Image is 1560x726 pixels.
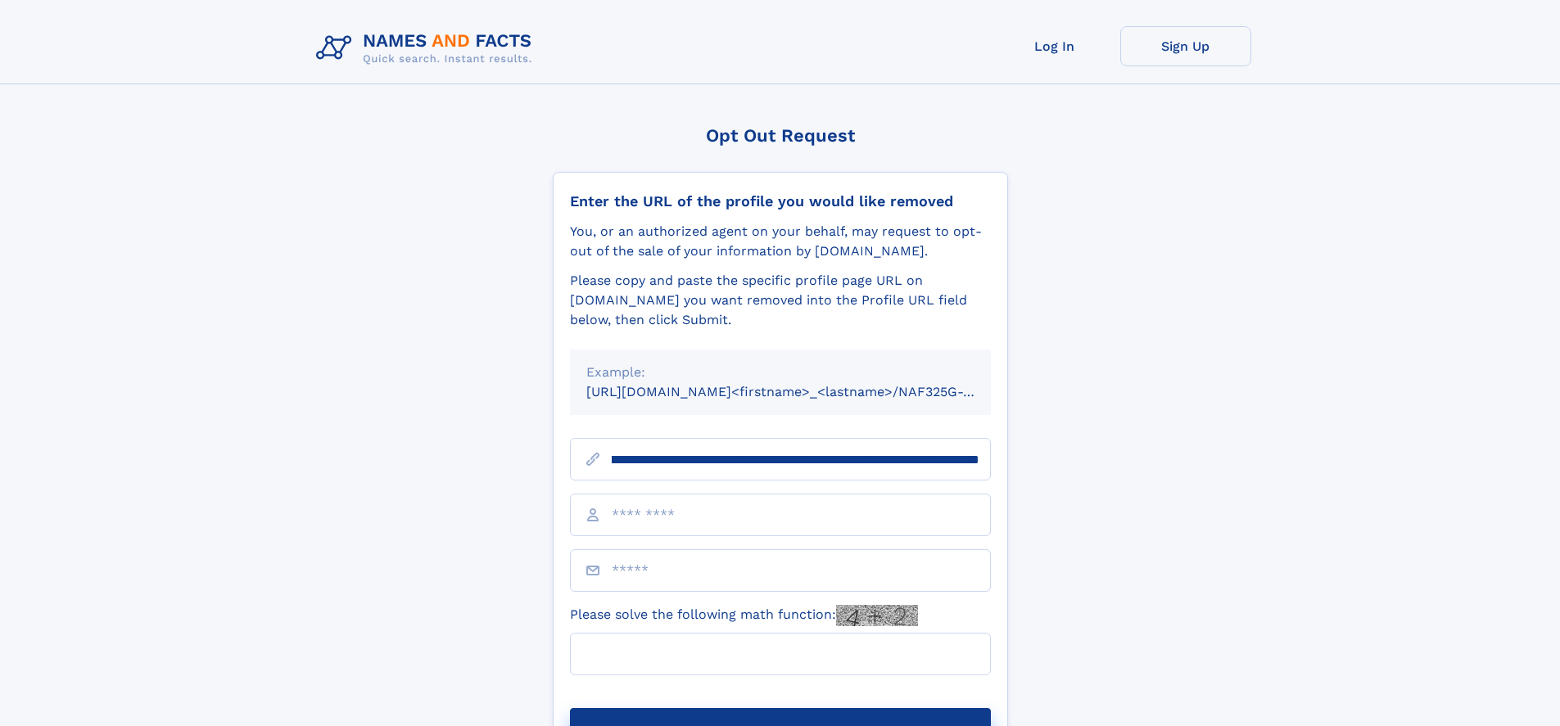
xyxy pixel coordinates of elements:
[553,125,1008,146] div: Opt Out Request
[570,222,991,261] div: You, or an authorized agent on your behalf, may request to opt-out of the sale of your informatio...
[310,26,545,70] img: Logo Names and Facts
[570,271,991,330] div: Please copy and paste the specific profile page URL on [DOMAIN_NAME] you want removed into the Pr...
[1120,26,1251,66] a: Sign Up
[586,384,1022,399] small: [URL][DOMAIN_NAME]<firstname>_<lastname>/NAF325G-xxxxxxxx
[570,605,918,626] label: Please solve the following math function:
[570,192,991,210] div: Enter the URL of the profile you would like removed
[989,26,1120,66] a: Log In
[586,363,974,382] div: Example:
